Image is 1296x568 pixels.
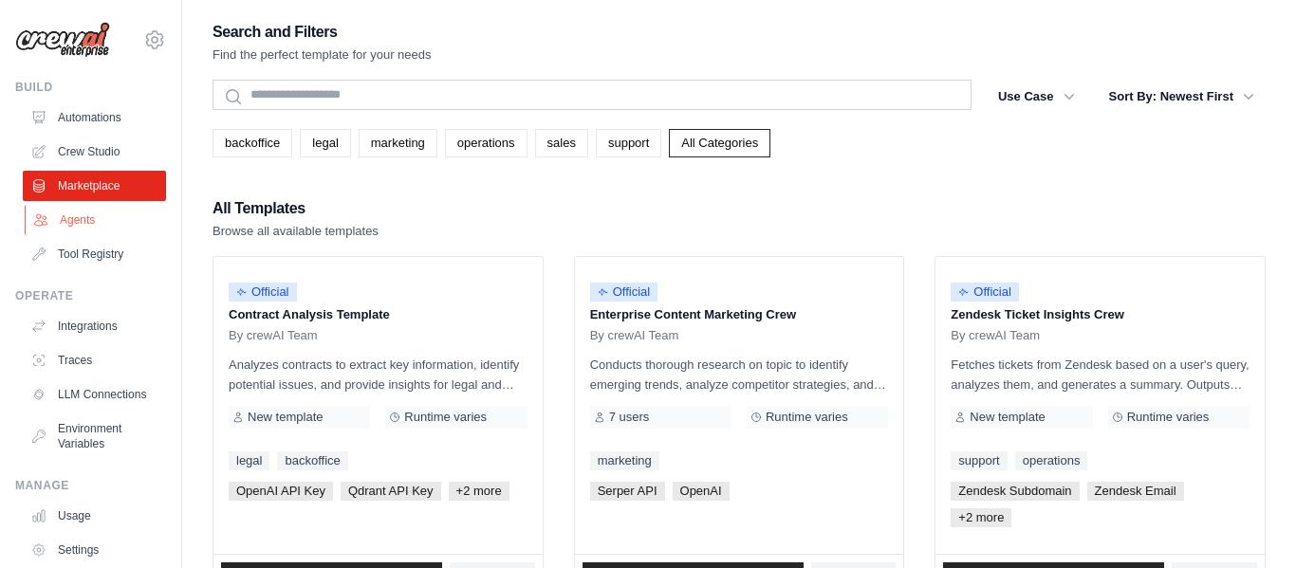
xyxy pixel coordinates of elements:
[951,482,1079,501] span: Zendesk Subdomain
[25,205,168,235] a: Agents
[23,379,166,410] a: LLM Connections
[15,478,166,493] div: Manage
[229,482,333,501] span: OpenAI API Key
[987,80,1086,114] button: Use Case
[970,410,1045,425] span: New template
[213,19,432,46] h2: Search and Filters
[213,195,379,222] h2: All Templates
[229,328,318,343] span: By crewAI Team
[341,482,441,501] span: Qdrant API Key
[766,410,848,425] span: Runtime varies
[951,328,1040,343] span: By crewAI Team
[277,451,347,470] a: backoffice
[213,46,432,64] p: Find the perfect template for your needs
[23,501,166,531] a: Usage
[609,410,650,425] span: 7 users
[590,482,665,501] span: Serper API
[1098,80,1266,114] button: Sort By: Newest First
[1087,482,1184,501] span: Zendesk Email
[669,129,770,157] a: All Categories
[951,355,1250,394] p: Fetches tickets from Zendesk based on a user's query, analyzes them, and generates a summary. Out...
[23,171,166,201] a: Marketplace
[15,288,166,303] div: Operate
[23,239,166,269] a: Tool Registry
[590,451,659,470] a: marketing
[23,137,166,167] a: Crew Studio
[590,283,658,302] span: Official
[23,102,166,133] a: Automations
[590,328,679,343] span: By crewAI Team
[229,451,269,470] a: legal
[229,305,528,324] p: Contract Analysis Template
[300,129,350,157] a: legal
[1015,451,1088,470] a: operations
[445,129,528,157] a: operations
[590,305,889,324] p: Enterprise Content Marketing Crew
[359,129,437,157] a: marketing
[673,482,730,501] span: OpenAI
[590,355,889,394] p: Conducts thorough research on topic to identify emerging trends, analyze competitor strategies, a...
[404,410,487,425] span: Runtime varies
[213,129,292,157] a: backoffice
[1127,410,1210,425] span: Runtime varies
[23,535,166,565] a: Settings
[248,410,323,425] span: New template
[449,482,509,501] span: +2 more
[535,129,588,157] a: sales
[213,222,379,241] p: Browse all available templates
[15,22,110,58] img: Logo
[229,355,528,394] p: Analyzes contracts to extract key information, identify potential issues, and provide insights fo...
[951,451,1007,470] a: support
[596,129,661,157] a: support
[951,283,1019,302] span: Official
[229,283,297,302] span: Official
[951,508,1011,527] span: +2 more
[23,413,166,459] a: Environment Variables
[23,311,166,341] a: Integrations
[23,345,166,376] a: Traces
[951,305,1250,324] p: Zendesk Ticket Insights Crew
[15,80,166,95] div: Build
